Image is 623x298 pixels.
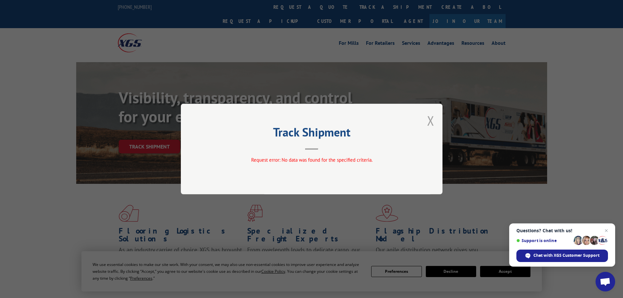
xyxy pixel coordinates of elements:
span: Chat with XGS Customer Support [533,253,599,258]
h2: Track Shipment [214,128,410,140]
span: Request error: No data was found for the specified criteria. [251,157,372,163]
div: Chat with XGS Customer Support [516,250,608,262]
button: Close modal [427,112,434,129]
span: Close chat [602,227,610,235]
div: Open chat [596,272,615,291]
span: Questions? Chat with us! [516,228,608,233]
span: Support is online [516,238,571,243]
